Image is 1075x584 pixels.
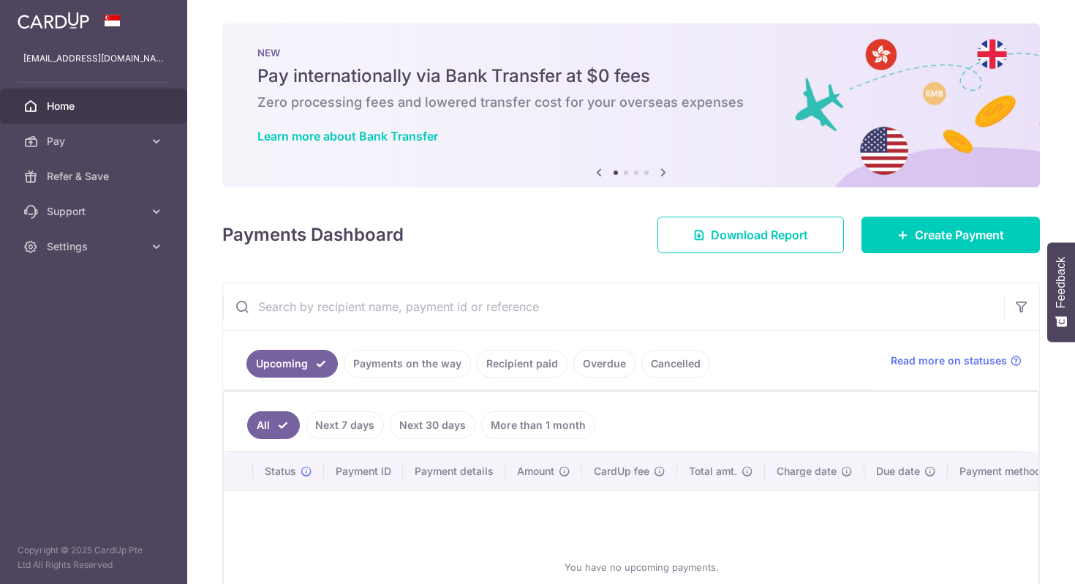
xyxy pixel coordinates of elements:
th: Payment method [948,452,1059,490]
a: Upcoming [246,350,338,378]
a: Next 30 days [390,411,475,439]
a: Next 7 days [306,411,384,439]
a: Recipient paid [477,350,567,378]
a: More than 1 month [481,411,595,439]
span: CardUp fee [594,464,649,479]
span: Home [47,99,143,113]
a: Payments on the way [344,350,471,378]
h6: Zero processing fees and lowered transfer cost for your overseas expenses [257,94,1005,111]
a: All [247,411,300,439]
span: Status [265,464,296,479]
img: CardUp [18,12,89,29]
button: Feedback - Show survey [1047,242,1075,342]
a: Overdue [573,350,635,378]
a: Read more on statuses [891,353,1022,368]
input: Search by recipient name, payment id or reference [223,283,1004,330]
p: NEW [257,47,1005,59]
span: Pay [47,134,143,149]
span: Feedback [1055,257,1068,308]
span: Read more on statuses [891,353,1007,368]
span: Download Report [711,226,808,244]
a: Cancelled [641,350,710,378]
a: Download Report [657,217,844,253]
img: Bank transfer banner [222,23,1040,187]
th: Payment details [403,452,505,490]
h4: Payments Dashboard [222,222,404,248]
a: Create Payment [861,217,1040,253]
span: Amount [517,464,554,479]
span: Create Payment [915,226,1004,244]
span: Support [47,204,143,219]
span: Due date [876,464,920,479]
p: [EMAIL_ADDRESS][DOMAIN_NAME] [23,51,164,66]
span: Refer & Save [47,169,143,184]
span: Total amt. [689,464,737,479]
span: Settings [47,239,143,254]
h5: Pay internationally via Bank Transfer at $0 fees [257,64,1005,88]
th: Payment ID [324,452,403,490]
a: Learn more about Bank Transfer [257,129,438,143]
span: Charge date [777,464,837,479]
